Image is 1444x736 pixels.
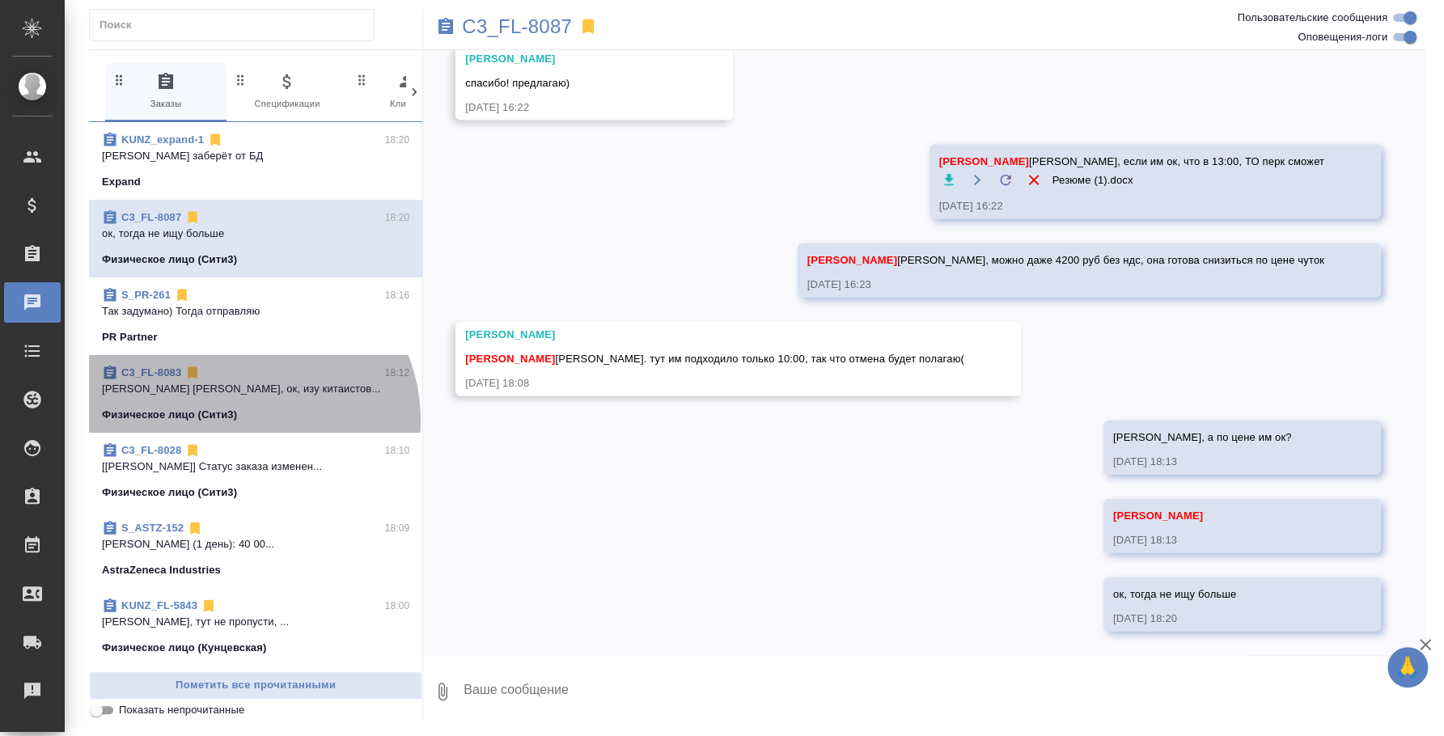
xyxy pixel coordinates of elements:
svg: Зажми и перетащи, чтобы поменять порядок вкладок [112,72,127,87]
a: C3_FL-8083 [121,366,181,379]
div: KUNZ_FL-584318:00[PERSON_NAME], тут не пропусти, ...Физическое лицо (Кунцевская) [89,588,422,666]
label: Обновить файл [996,170,1016,190]
p: 18:12 [385,365,410,381]
span: Показать непрочитанные [119,702,244,718]
a: KUNZ_expand-1 [121,133,204,146]
span: Резюме (1).docx [1052,172,1133,188]
span: спасибо! предлагаю) [465,77,570,89]
span: Пометить все прочитанными [98,676,413,695]
a: S_ASTZ-152 [121,522,184,534]
p: Физическое лицо (Сити3) [102,252,237,268]
div: C3_FL-802818:10[[PERSON_NAME]] Статус заказа изменен...Физическое лицо (Сити3) [89,433,422,510]
a: C3_FL-8028 [121,444,181,456]
div: [DATE] 18:08 [465,375,964,391]
p: 18:00 [385,598,410,614]
div: [DATE] 16:22 [465,99,676,116]
button: 🙏 [1387,647,1428,687]
span: 🙏 [1394,650,1421,684]
span: [PERSON_NAME] [939,155,1029,167]
span: Спецификации [233,72,341,112]
button: Открыть на драйве [968,170,988,190]
svg: Отписаться [184,209,201,226]
p: Так задумано) Тогда отправляю [102,303,409,319]
p: Физическое лицо (Сити3) [102,484,237,501]
div: KUNZ_expand-118:20[PERSON_NAME] заберёт от БДExpand [89,122,422,200]
div: [DATE] 18:13 [1113,532,1324,548]
p: ок, тогда не ищу больше [102,226,409,242]
p: Физическое лицо (Сити3) [102,407,237,423]
svg: Отписаться [184,365,201,381]
input: Поиск [100,14,374,36]
p: 18:20 [385,209,410,226]
svg: Отписаться [184,442,201,459]
button: Удалить файл [1024,170,1044,190]
p: Физическое лицо (Кунцевская) [102,640,266,656]
div: [PERSON_NAME] [465,51,676,67]
svg: Зажми и перетащи, чтобы поменять порядок вкладок [354,72,370,87]
div: [PERSON_NAME] [465,327,964,343]
span: [PERSON_NAME], а по цене им ок? [1113,431,1292,443]
div: C3_FL-808318:12[PERSON_NAME] [PERSON_NAME], ок, изу китаистов...Физическое лицо (Сити3) [89,355,422,433]
a: C3_FL-8087 [121,211,181,223]
a: S_PR-261 [121,289,171,301]
span: Заказы [112,72,220,112]
div: [DATE] 16:22 [939,198,1324,214]
p: 18:09 [385,520,410,536]
span: [PERSON_NAME] [807,254,897,266]
p: [PERSON_NAME] (1 день): 40 00... [102,536,409,552]
span: Оповещения-логи [1298,29,1387,45]
div: S_ASTZ-15218:09[PERSON_NAME] (1 день): 40 00...AstraZeneca Industries [89,510,422,588]
span: [PERSON_NAME], если им ок, что в 13:00, ТО перк сможет [939,154,1324,170]
div: [DATE] 16:23 [807,277,1324,293]
div: [DATE] 18:20 [1113,611,1324,627]
p: 18:10 [385,442,410,459]
button: Пометить все прочитанными [89,671,422,700]
p: [PERSON_NAME] заберёт от БД [102,148,409,164]
button: Скачать [939,170,959,190]
a: KUNZ_FL-5843 [121,599,197,611]
span: [PERSON_NAME], можно даже 4200 руб без ндс, она готова снизиться по цене чуток [807,254,1324,266]
p: [PERSON_NAME], тут не пропусти, ... [102,614,409,630]
div: S_PR-26118:16Так задумано) Тогда отправляюPR Partner [89,277,422,355]
svg: Отписаться [174,287,190,303]
p: [PERSON_NAME] [PERSON_NAME], ок, изу китаистов... [102,381,409,397]
div: C3_FL-808718:20ок, тогда не ищу большеФизическое лицо (Сити3) [89,200,422,277]
span: Клиенты [354,72,463,112]
span: [PERSON_NAME] [1113,510,1203,522]
div: [DATE] 18:13 [1113,454,1324,470]
p: AstraZeneca Industries [102,562,221,578]
p: 18:20 [385,132,410,148]
p: PR Partner [102,329,158,345]
span: Пользовательские сообщения [1237,10,1387,26]
svg: Отписаться [207,132,223,148]
p: 18:16 [385,287,410,303]
a: C3_FL-8087 [462,19,572,35]
p: [[PERSON_NAME]] Статус заказа изменен... [102,459,409,475]
span: ок, тогда не ищу больше [1113,588,1236,600]
p: Expand [102,174,141,190]
span: [PERSON_NAME]. тут им подходило только 10:00, так что отмена будет полагаю( [465,353,964,365]
span: [PERSON_NAME] [465,353,555,365]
